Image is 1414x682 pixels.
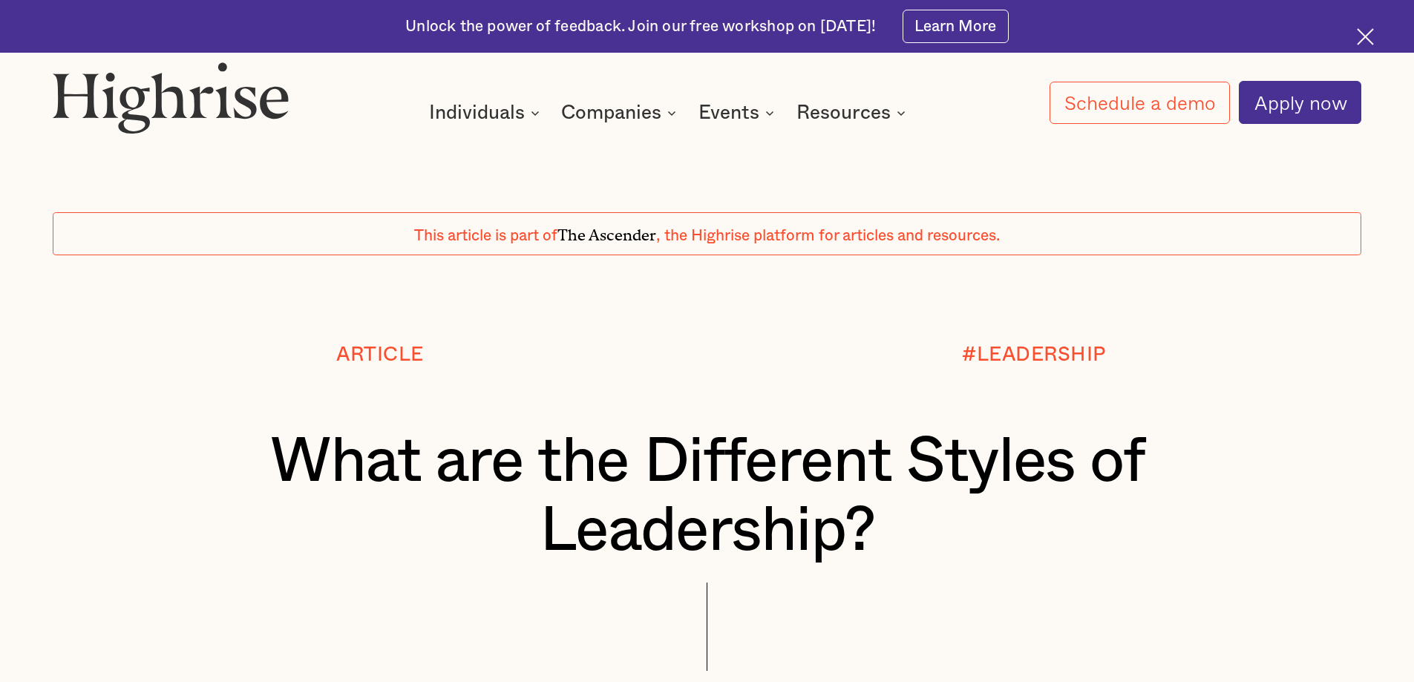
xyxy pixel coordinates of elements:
span: , the Highrise platform for articles and resources. [656,228,1000,243]
span: The Ascender [557,222,656,240]
div: Unlock the power of feedback. Join our free workshop on [DATE]! [405,16,876,37]
div: Individuals [429,104,544,122]
a: Schedule a demo [1050,82,1231,124]
div: Companies [561,104,681,122]
img: Cross icon [1357,28,1374,45]
div: Resources [796,104,910,122]
div: Article [336,344,424,365]
span: This article is part of [414,228,557,243]
div: Companies [561,104,661,122]
a: Learn More [903,10,1009,43]
img: Highrise logo [53,62,289,133]
div: Resources [796,104,891,122]
a: Apply now [1239,81,1361,124]
h1: What are the Different Styles of Leadership? [108,427,1307,566]
div: Events [698,104,759,122]
div: #LEADERSHIP [962,344,1106,365]
div: Individuals [429,104,525,122]
div: Events [698,104,779,122]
